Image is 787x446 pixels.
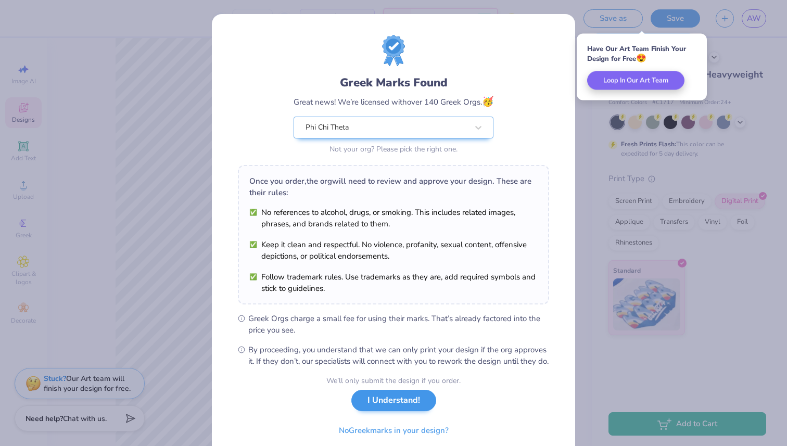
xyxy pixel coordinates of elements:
span: 😍 [636,53,646,64]
span: Greek Orgs charge a small fee for using their marks. That’s already factored into the price you see. [248,313,549,336]
div: Once you order, the org will need to review and approve your design. These are their rules: [249,175,538,198]
span: By proceeding, you understand that we can only print your design if the org approves it. If they ... [248,344,549,367]
li: Follow trademark rules. Use trademarks as they are, add required symbols and stick to guidelines. [249,271,538,294]
button: Loop In Our Art Team [587,71,684,90]
div: Greek Marks Found [294,74,493,91]
div: Great news! We’re licensed with over 140 Greek Orgs. [294,95,493,109]
div: We’ll only submit the design if you order. [326,375,461,386]
span: 🥳 [482,95,493,108]
img: license-marks-badge.png [382,35,405,66]
div: Not your org? Please pick the right one. [294,144,493,155]
li: Keep it clean and respectful. No violence, profanity, sexual content, offensive depictions, or po... [249,239,538,262]
button: NoGreekmarks in your design? [330,420,458,441]
button: I Understand! [351,390,436,411]
li: No references to alcohol, drugs, or smoking. This includes related images, phrases, and brands re... [249,207,538,230]
div: Have Our Art Team Finish Your Design for Free [587,44,696,63]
